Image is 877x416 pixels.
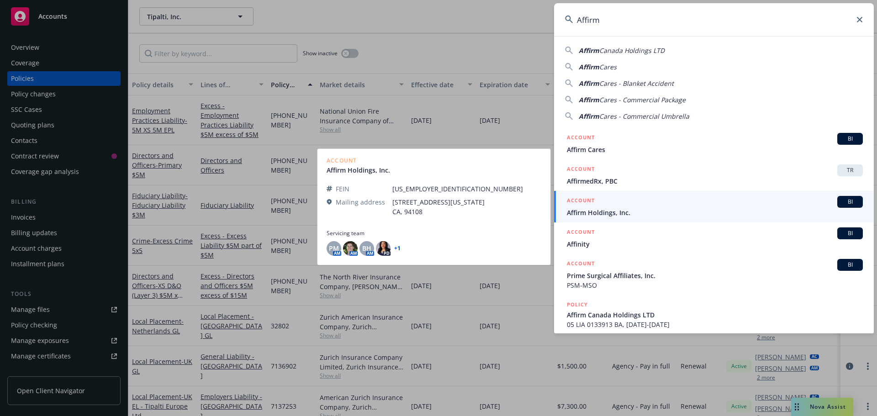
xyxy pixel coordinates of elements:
[599,112,689,121] span: Cares - Commercial Umbrella
[567,145,863,154] span: Affirm Cares
[554,295,874,334] a: POLICYAffirm Canada Holdings LTD05 LIA 0133913 BA, [DATE]-[DATE]
[554,254,874,295] a: ACCOUNTBIPrime Surgical Affiliates, Inc.PSM-MSO
[567,271,863,280] span: Prime Surgical Affiliates, Inc.
[567,176,863,186] span: AffirmedRx, PBC
[841,166,859,174] span: TR
[567,310,863,320] span: Affirm Canada Holdings LTD
[554,191,874,222] a: ACCOUNTBIAffirm Holdings, Inc.
[579,79,599,88] span: Affirm
[554,3,874,36] input: Search...
[567,259,595,270] h5: ACCOUNT
[599,46,665,55] span: Canada Holdings LTD
[554,222,874,254] a: ACCOUNTBIAffinity
[567,164,595,175] h5: ACCOUNT
[554,128,874,159] a: ACCOUNTBIAffirm Cares
[567,227,595,238] h5: ACCOUNT
[579,46,599,55] span: Affirm
[579,95,599,104] span: Affirm
[554,159,874,191] a: ACCOUNTTRAffirmedRx, PBC
[567,280,863,290] span: PSM-MSO
[567,196,595,207] h5: ACCOUNT
[567,239,863,249] span: Affinity
[841,261,859,269] span: BI
[599,95,686,104] span: Cares - Commercial Package
[567,320,863,329] span: 05 LIA 0133913 BA, [DATE]-[DATE]
[841,229,859,237] span: BI
[841,198,859,206] span: BI
[567,300,588,309] h5: POLICY
[599,79,674,88] span: Cares - Blanket Accident
[567,208,863,217] span: Affirm Holdings, Inc.
[567,133,595,144] h5: ACCOUNT
[579,112,599,121] span: Affirm
[599,63,617,71] span: Cares
[841,135,859,143] span: BI
[579,63,599,71] span: Affirm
